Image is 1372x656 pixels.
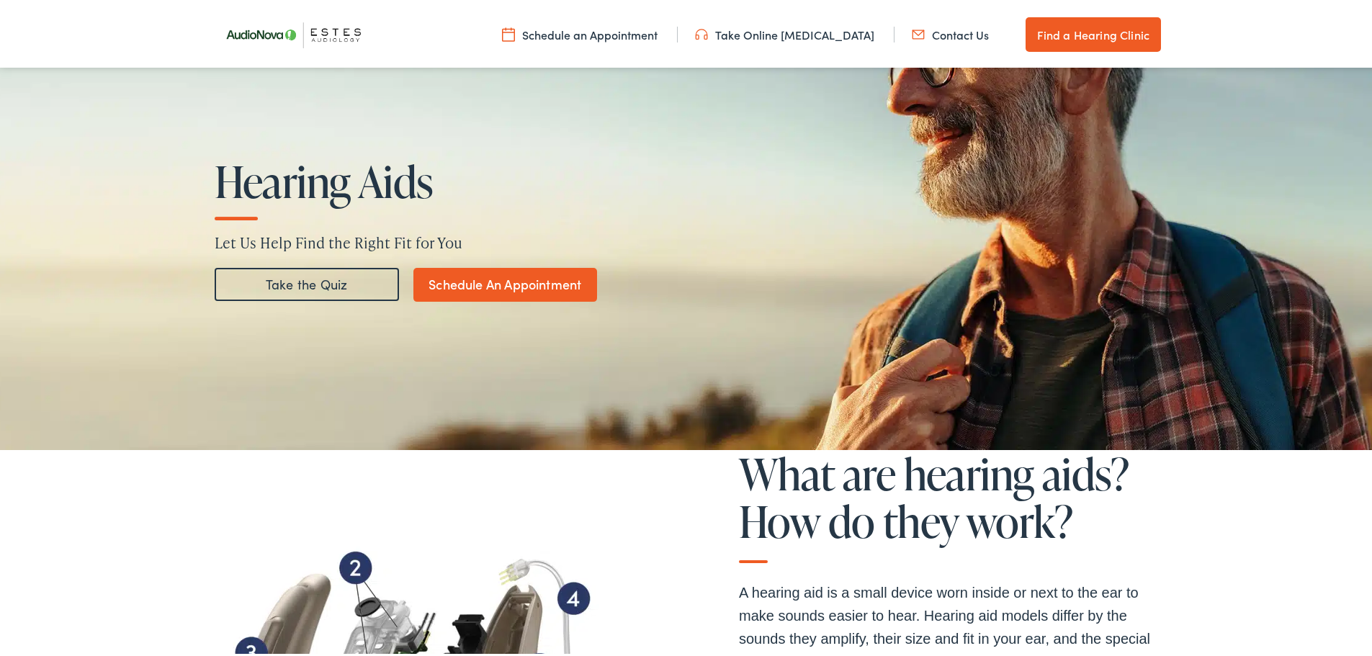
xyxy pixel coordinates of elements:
img: utility icon [695,24,708,40]
a: Find a Hearing Clinic [1026,14,1161,49]
h1: Hearing Aids [215,155,653,202]
img: utility icon [912,24,925,40]
a: Contact Us [912,24,989,40]
h2: What are hearing aids? How do they work? [739,447,1167,560]
img: utility icon [502,24,515,40]
a: Schedule an Appointment [502,24,658,40]
a: Take the Quiz [215,266,399,299]
a: Take Online [MEDICAL_DATA] [695,24,874,40]
a: Schedule An Appointment [413,265,597,299]
p: Let Us Help Find the Right Fit for You [215,229,699,251]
